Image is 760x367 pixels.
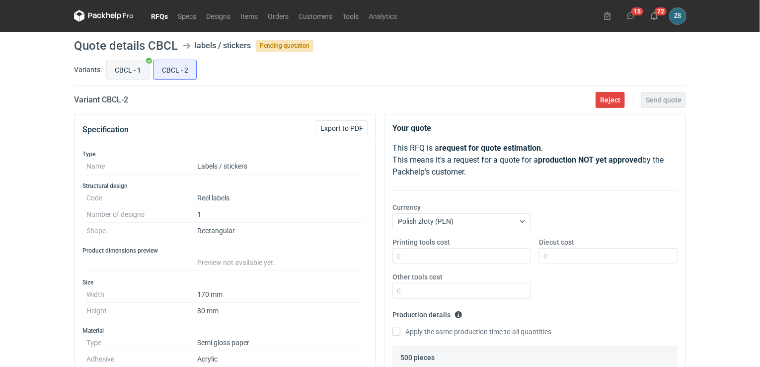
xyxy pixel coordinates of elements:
dt: Name [86,158,197,175]
a: Tools [337,10,364,22]
h3: Size [82,278,368,286]
h2: Variant CBCL - 2 [74,94,128,106]
a: Items [235,10,263,22]
strong: production NOT yet approved [538,155,642,165]
dt: Type [86,335,197,351]
dt: Height [86,303,197,319]
input: 0 [539,248,678,264]
legend: Production details [392,307,462,319]
strong: request for quote estimation [439,143,541,153]
label: Variants: [74,65,102,75]
a: Specs [173,10,201,22]
span: Preview not available yet. [197,259,275,267]
button: Reject [596,92,625,108]
svg: Packhelp Pro [74,10,134,22]
label: Currency [392,202,421,212]
dd: Rectangular [197,223,364,239]
strong: Your quote [392,123,431,133]
dt: Code [86,190,197,206]
span: Polish złoty (PLN) [398,217,454,225]
a: Analytics [364,10,402,22]
dt: Number of designs [86,206,197,223]
div: Zuzanna Szygenda [670,8,686,24]
dd: 1 [197,206,364,223]
a: Customers [294,10,337,22]
dd: 170 mm [197,286,364,303]
h3: Product dimensions preview [82,247,368,255]
h3: Material [82,327,368,335]
dt: Shape [86,223,197,239]
input: 0 [392,283,531,299]
button: Send quote [641,92,686,108]
label: Diecut cost [539,237,574,247]
a: Designs [201,10,235,22]
span: Send quote [646,96,682,103]
p: This RFQ is a . This means it's a request for a quote for a by the Packhelp's customer. [392,142,678,178]
span: Pending quotation [256,40,313,52]
span: Export to PDF [320,125,363,132]
label: Apply the same production time to all quantities [392,327,551,337]
dd: Labels / stickers [197,158,364,175]
dd: Reel labels [197,190,364,206]
span: Reject [600,96,620,103]
button: Specification [82,118,129,142]
a: RFQs [146,10,173,22]
h3: Type [82,150,368,158]
button: ZS [670,8,686,24]
a: Orders [263,10,294,22]
legend: 500 pieces [400,350,435,362]
h3: Structural design [82,182,368,190]
label: Other tools cost [392,272,443,282]
input: 0 [392,248,531,264]
dt: Width [86,286,197,303]
label: CBCL - 2 [153,60,197,80]
dd: Semi gloss paper [197,335,364,351]
label: Printing tools cost [392,237,450,247]
label: CBCL - 1 [106,60,150,80]
h1: Quote details CBCL [74,40,178,52]
button: 72 [646,8,662,24]
button: 15 [623,8,639,24]
button: Export to PDF [316,120,368,136]
dd: 80 mm [197,303,364,319]
div: labels / stickers [195,40,251,52]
